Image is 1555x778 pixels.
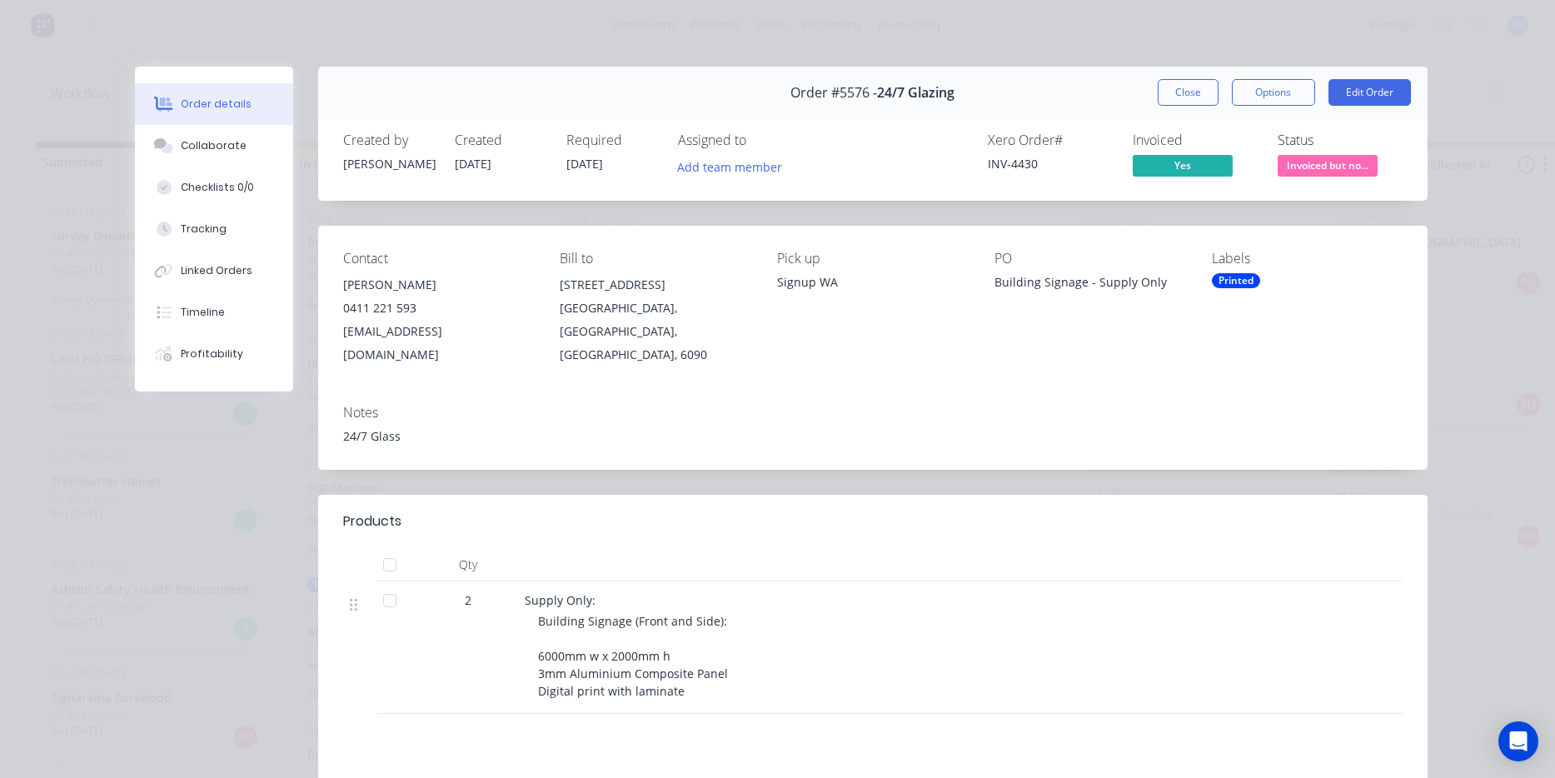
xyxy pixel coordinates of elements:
div: [EMAIL_ADDRESS][DOMAIN_NAME] [343,320,534,367]
span: Invoiced but no... [1278,155,1378,176]
div: INV-4430 [988,155,1113,172]
div: Notes [343,405,1403,421]
button: Options [1232,79,1315,106]
div: Contact [343,251,534,267]
div: Required [566,132,658,148]
button: Checklists 0/0 [135,167,293,208]
button: Profitability [135,333,293,375]
div: Collaborate [181,138,247,153]
button: Invoiced but no... [1278,155,1378,180]
div: [PERSON_NAME] [343,155,435,172]
div: PO [994,251,1185,267]
div: Products [343,511,401,531]
div: 0411 221 593 [343,297,534,320]
div: Qty [418,548,518,581]
button: Timeline [135,292,293,333]
div: 24/7 Glass [343,427,1403,445]
div: Order details [181,97,252,112]
button: Tracking [135,208,293,250]
button: Add team member [678,155,791,177]
span: Supply Only: [525,592,596,608]
div: Invoiced [1133,132,1258,148]
button: Close [1158,79,1219,106]
div: Pick up [777,251,968,267]
div: Tracking [181,222,227,237]
div: Profitability [181,347,243,362]
div: Linked Orders [181,263,252,278]
div: [PERSON_NAME] [343,273,534,297]
div: Status [1278,132,1403,148]
div: [STREET_ADDRESS] [560,273,750,297]
div: Created by [343,132,435,148]
div: Timeline [181,305,225,320]
span: [DATE] [455,156,491,172]
div: Printed [1212,273,1260,288]
div: Xero Order # [988,132,1113,148]
button: Edit Order [1328,79,1411,106]
div: Created [455,132,546,148]
div: Signup WA [777,273,968,291]
div: Bill to [560,251,750,267]
div: Building Signage - Supply Only [994,273,1185,297]
div: Labels [1212,251,1403,267]
span: Yes [1133,155,1233,176]
div: [STREET_ADDRESS][GEOGRAPHIC_DATA], [GEOGRAPHIC_DATA], [GEOGRAPHIC_DATA], 6090 [560,273,750,367]
div: [PERSON_NAME]0411 221 593[EMAIL_ADDRESS][DOMAIN_NAME] [343,273,534,367]
button: Collaborate [135,125,293,167]
div: Checklists 0/0 [181,180,254,195]
button: Linked Orders [135,250,293,292]
button: Add team member [668,155,790,177]
button: Order details [135,83,293,125]
span: 24/7 Glazing [877,85,954,101]
span: Order #5576 - [790,85,877,101]
div: Assigned to [678,132,845,148]
span: Building Signage (Front and Side): 6000mm w x 2000mm h 3mm Aluminium Composite Panel Digital prin... [538,613,728,699]
div: Open Intercom Messenger [1498,721,1538,761]
span: [DATE] [566,156,603,172]
div: [GEOGRAPHIC_DATA], [GEOGRAPHIC_DATA], [GEOGRAPHIC_DATA], 6090 [560,297,750,367]
span: 2 [465,591,471,609]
